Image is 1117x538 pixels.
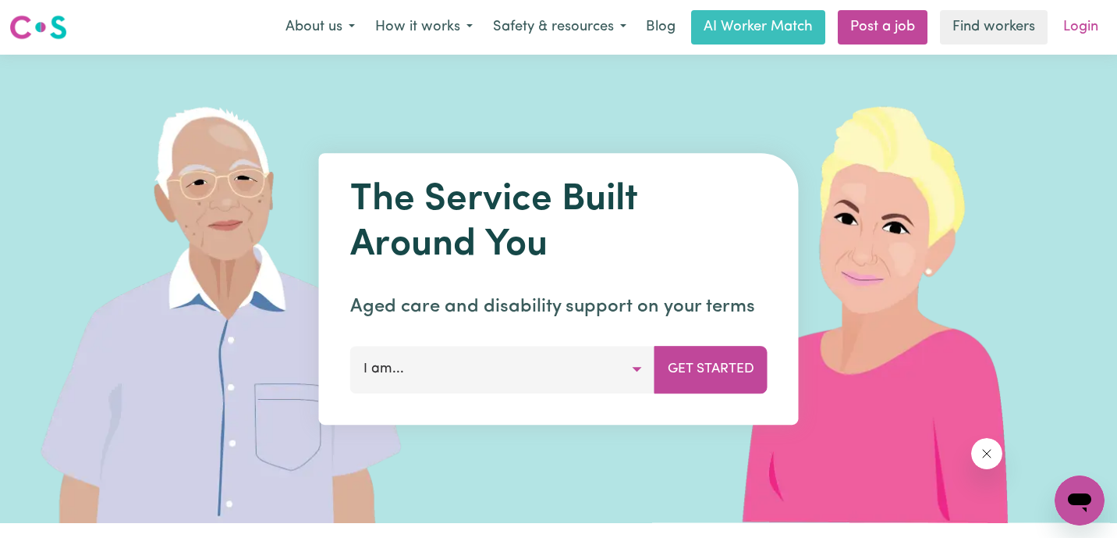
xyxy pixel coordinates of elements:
p: Aged care and disability support on your terms [350,293,768,321]
iframe: Button to launch messaging window [1055,476,1105,526]
h1: The Service Built Around You [350,178,768,268]
img: Careseekers logo [9,13,67,41]
iframe: Close message [971,438,1002,469]
a: Find workers [940,10,1048,45]
button: Safety & resources [483,11,637,44]
a: Login [1054,10,1108,45]
button: Get Started [654,346,768,393]
a: AI Worker Match [691,10,825,45]
button: How it works [365,11,483,44]
a: Post a job [838,10,927,45]
a: Careseekers logo [9,9,67,45]
button: About us [275,11,365,44]
span: Need any help? [9,11,94,23]
button: I am... [350,346,655,393]
a: Blog [637,10,685,45]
